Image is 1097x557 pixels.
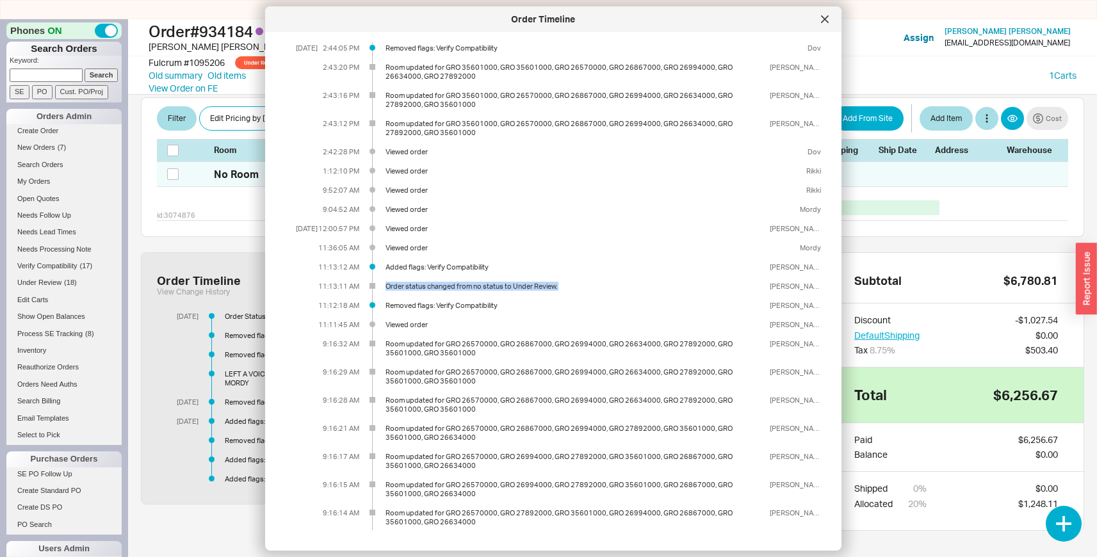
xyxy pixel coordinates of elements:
[149,22,552,40] h1: Order # 934184
[17,330,83,337] span: Process SE Tracking
[386,367,765,385] div: Room updated for GRO 26570000, GRO 26867000, GRO 26994000, GRO 26634000, GRO 27892000, GRO 356010...
[765,282,821,291] div: [PERSON_NAME]
[207,69,246,82] a: Old items
[323,339,359,348] div: 9:16:32 AM
[6,378,122,391] a: Orders Need Auths
[6,344,122,357] a: Inventory
[323,91,359,100] div: 2:43:16 PM
[167,398,199,407] div: [DATE]
[765,424,821,433] div: [PERSON_NAME]
[832,106,904,130] button: Add From Site
[225,398,397,407] div: Removed flags: Verify Compatibility
[6,42,122,56] h1: Search Orders
[1007,144,1058,156] div: Warehouse
[168,110,186,125] span: Filter
[17,211,71,219] span: Needs Follow Up
[64,278,77,286] span: ( 18 )
[17,262,77,270] span: Verify Compatibility
[386,186,765,195] div: Viewed order
[993,388,1058,402] div: $6,256.67
[930,110,962,125] span: Add Item
[386,44,765,52] div: Removed flags: Verify Compatibility
[843,110,893,125] span: Add From Site
[945,27,1071,36] a: [PERSON_NAME] [PERSON_NAME]
[386,480,765,498] div: Room updated for GRO 26570000, GRO 26994000, GRO 27892000, GRO 35601000, GRO 26867000, GRO 356010...
[386,320,765,329] div: Viewed order
[85,330,93,337] span: ( 8 )
[6,192,122,206] a: Open Quotes
[801,186,821,195] div: Rikki
[6,310,122,323] a: Show Open Balances
[802,44,821,52] div: Dov
[157,287,230,296] button: View Change History
[225,312,397,321] div: Order Status changed from New to Processing
[225,474,397,483] div: Added flags: Under Review
[323,205,359,214] div: 9:04:52 AM
[225,369,397,387] div: LEFT A VOICE MAIL ON BILLING NUMBER PER MORDY
[854,448,888,461] div: Balance
[6,276,122,289] a: Under Review(18)
[386,243,765,252] div: Viewed order
[210,110,322,125] span: Edit Pricing by [PERSON_NAME]
[225,350,397,359] div: Removed flags: Under Review
[1036,448,1058,461] div: $0.00
[6,225,122,239] a: Needs Lead Times
[225,417,397,426] div: Added flags: Verify Compatibility
[765,301,821,310] div: [PERSON_NAME]
[386,301,765,310] div: Removed flags: Verify Compatibility
[386,282,765,291] div: Order status changed from no status to Under Review.
[318,282,359,291] div: 11:13:11 AM
[6,243,122,256] a: Needs Processing Note
[80,262,93,270] span: ( 17 )
[765,480,821,489] div: [PERSON_NAME]
[854,497,893,510] div: Allocated
[795,205,821,214] div: Mordy
[286,44,318,52] div: [DATE]
[318,224,359,233] div: 12:00:57 PM
[854,314,920,327] div: Discount
[214,166,259,181] div: No Room
[386,262,765,271] div: Added flags: Verify Compatibility
[386,452,765,470] div: Room updated for GRO 26570000, GRO 26994000, GRO 27892000, GRO 35601000, GRO 26867000, GRO 356010...
[149,56,225,69] div: Fulcrum # 1095206
[323,44,359,52] div: 2:44:05 PM
[10,56,122,69] p: Keyword:
[386,396,765,414] div: Room updated for GRO 26570000, GRO 26867000, GRO 26994000, GRO 26634000, GRO 27892000, GRO 356010...
[765,367,821,376] div: [PERSON_NAME]
[6,22,122,39] div: Phones
[801,166,821,175] div: Rikki
[6,394,122,408] a: Search Billing
[765,320,821,329] div: [PERSON_NAME]
[386,424,765,442] div: Room updated for GRO 26570000, GRO 26867000, GRO 26994000, GRO 27892000, GRO 35601000, GRO 356010...
[920,106,973,130] button: Add Item
[85,69,118,82] input: Search
[17,278,61,286] span: Under Review
[55,85,108,99] input: Cust. PO/Proj
[149,40,552,53] div: [PERSON_NAME] [PERSON_NAME]
[765,339,821,348] div: [PERSON_NAME]
[6,293,122,307] a: Edit Carts
[323,480,359,489] div: 9:16:15 AM
[6,209,122,222] a: Needs Follow Up
[323,147,359,156] div: 2:42:28 PM
[323,166,359,175] div: 1:12:10 PM
[6,484,122,497] a: Create Standard PO
[1018,433,1058,446] div: $6,256.67
[47,24,62,37] span: ON
[58,143,66,151] span: ( 7 )
[6,428,122,442] a: Select to Pick
[323,367,359,376] div: 9:16:29 AM
[6,259,122,273] a: Verify Compatibility(17)
[199,106,333,130] button: Edit Pricing by [PERSON_NAME]
[1036,482,1058,495] div: $0.00
[795,243,821,252] div: Mordy
[6,109,122,124] div: Orders Admin
[908,497,927,510] div: 20 %
[157,211,195,220] span: id: 3074876
[323,424,359,433] div: 9:16:21 AM
[6,412,122,425] a: Email Templates
[386,91,765,109] div: Room updated for GRO 35601000, GRO 26570000, GRO 26867000, GRO 26994000, GRO 26634000, GRO 278920...
[323,63,359,72] div: 2:43:20 PM
[386,339,765,357] div: Room updated for GRO 26570000, GRO 26867000, GRO 26994000, GRO 26634000, GRO 27892000, GRO 356010...
[323,119,359,128] div: 2:43:12 PM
